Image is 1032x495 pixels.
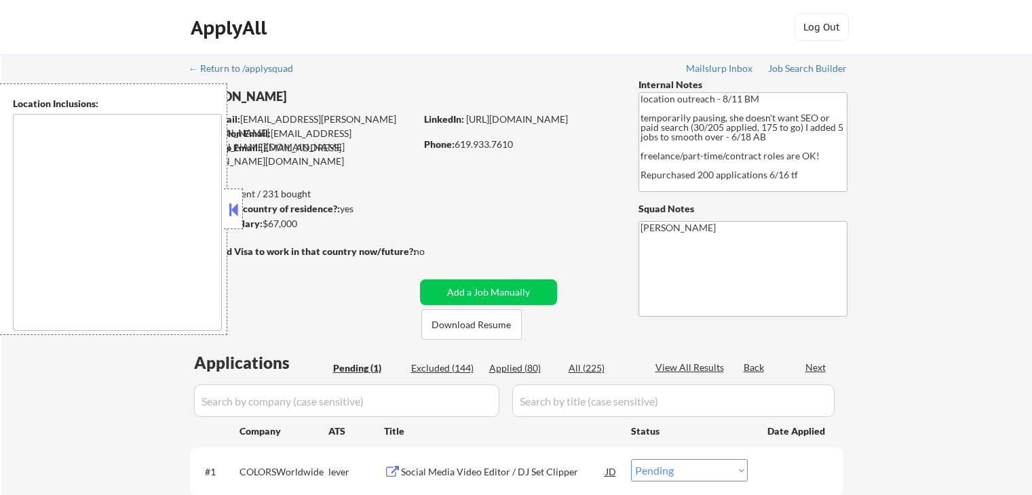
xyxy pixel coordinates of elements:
[190,245,416,257] strong: Will need Visa to work in that country now/future?:
[328,465,384,479] div: lever
[13,97,222,111] div: Location Inclusions:
[424,113,464,125] strong: LinkedIn:
[191,16,271,39] div: ApplyAll
[631,418,748,443] div: Status
[744,361,765,374] div: Back
[189,64,306,73] div: ← Return to /applysquad
[424,138,616,151] div: 619.933.7610
[190,141,415,167] div: [EMAIL_ADDRESS][PERSON_NAME][DOMAIN_NAME]
[328,424,384,438] div: ATS
[655,361,728,374] div: View All Results
[411,361,479,375] div: Excluded (144)
[240,424,328,438] div: Company
[420,279,557,305] button: Add a Job Manually
[189,217,415,231] div: $67,000
[414,245,453,258] div: no
[384,424,618,438] div: Title
[795,14,849,41] button: Log Out
[194,384,499,417] input: Search by company (case sensitive)
[605,459,618,483] div: JD
[205,465,229,479] div: #1
[189,187,415,201] div: 80 sent / 231 bought
[768,64,847,73] div: Job Search Builder
[512,384,835,417] input: Search by title (case sensitive)
[424,138,455,150] strong: Phone:
[686,63,754,77] a: Mailslurp Inbox
[638,78,847,92] div: Internal Notes
[240,465,328,479] div: COLORSWorldwide
[191,127,415,153] div: [EMAIL_ADDRESS][PERSON_NAME][DOMAIN_NAME]
[421,309,522,340] button: Download Resume
[194,355,328,371] div: Applications
[638,202,847,216] div: Squad Notes
[333,361,401,375] div: Pending (1)
[189,203,340,214] strong: Can work in country of residence?:
[189,63,306,77] a: ← Return to /applysquad
[191,113,415,139] div: [EMAIL_ADDRESS][PERSON_NAME][DOMAIN_NAME]
[569,361,636,375] div: All (225)
[767,424,827,438] div: Date Applied
[401,465,606,479] div: Social Media Video Editor / DJ Set Clipper
[805,361,827,374] div: Next
[190,88,469,105] div: [PERSON_NAME]
[466,113,568,125] a: [URL][DOMAIN_NAME]
[686,64,754,73] div: Mailslurp Inbox
[189,202,411,216] div: yes
[489,361,557,375] div: Applied (80)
